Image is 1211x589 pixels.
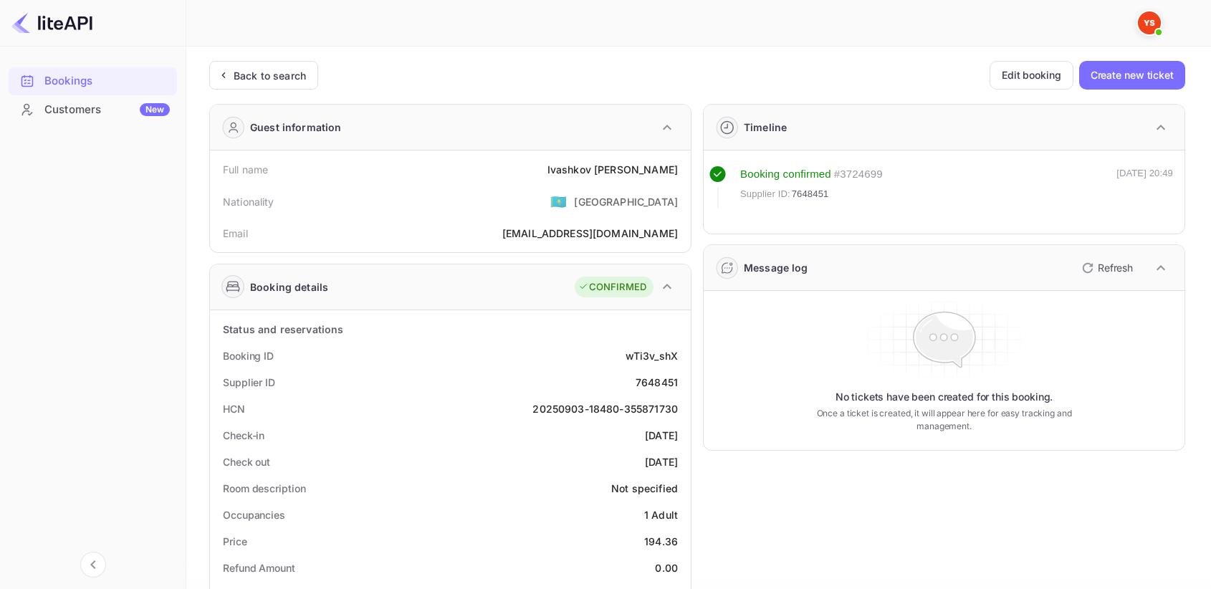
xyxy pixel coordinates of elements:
[9,96,177,123] a: CustomersNew
[644,507,678,522] div: 1 Adult
[740,187,790,201] span: Supplier ID:
[223,560,295,575] div: Refund Amount
[550,188,567,214] span: United States
[223,348,274,363] div: Booking ID
[655,560,678,575] div: 0.00
[626,348,678,363] div: wTi3v_shX
[815,407,1073,433] p: Once a ticket is created, it will appear here for easy tracking and management.
[223,428,264,443] div: Check-in
[1073,257,1139,279] button: Refresh
[234,68,306,83] div: Back to search
[792,187,829,201] span: 7648451
[223,375,275,390] div: Supplier ID
[9,67,177,94] a: Bookings
[645,428,678,443] div: [DATE]
[834,166,883,183] div: # 3724699
[223,226,248,241] div: Email
[9,96,177,124] div: CustomersNew
[836,390,1053,404] p: No tickets have been created for this booking.
[140,103,170,116] div: New
[223,194,274,209] div: Nationality
[1116,166,1173,208] div: [DATE] 20:49
[1079,61,1185,90] button: Create new ticket
[744,260,808,275] div: Message log
[9,67,177,95] div: Bookings
[250,279,328,294] div: Booking details
[636,375,678,390] div: 7648451
[547,162,678,177] div: Ivashkov [PERSON_NAME]
[1098,260,1133,275] p: Refresh
[223,481,305,496] div: Room description
[223,162,268,177] div: Full name
[644,534,678,549] div: 194.36
[223,401,245,416] div: HCN
[223,507,285,522] div: Occupancies
[80,552,106,578] button: Collapse navigation
[611,481,678,496] div: Not specified
[44,102,170,118] div: Customers
[44,73,170,90] div: Bookings
[645,454,678,469] div: [DATE]
[744,120,787,135] div: Timeline
[578,280,646,294] div: CONFIRMED
[1138,11,1161,34] img: Yandex Support
[223,454,270,469] div: Check out
[532,401,678,416] div: 20250903-18480-355871730
[740,166,831,183] div: Booking confirmed
[574,194,678,209] div: [GEOGRAPHIC_DATA]
[11,11,92,34] img: LiteAPI logo
[502,226,678,241] div: [EMAIL_ADDRESS][DOMAIN_NAME]
[223,322,343,337] div: Status and reservations
[223,534,247,549] div: Price
[250,120,342,135] div: Guest information
[990,61,1073,90] button: Edit booking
